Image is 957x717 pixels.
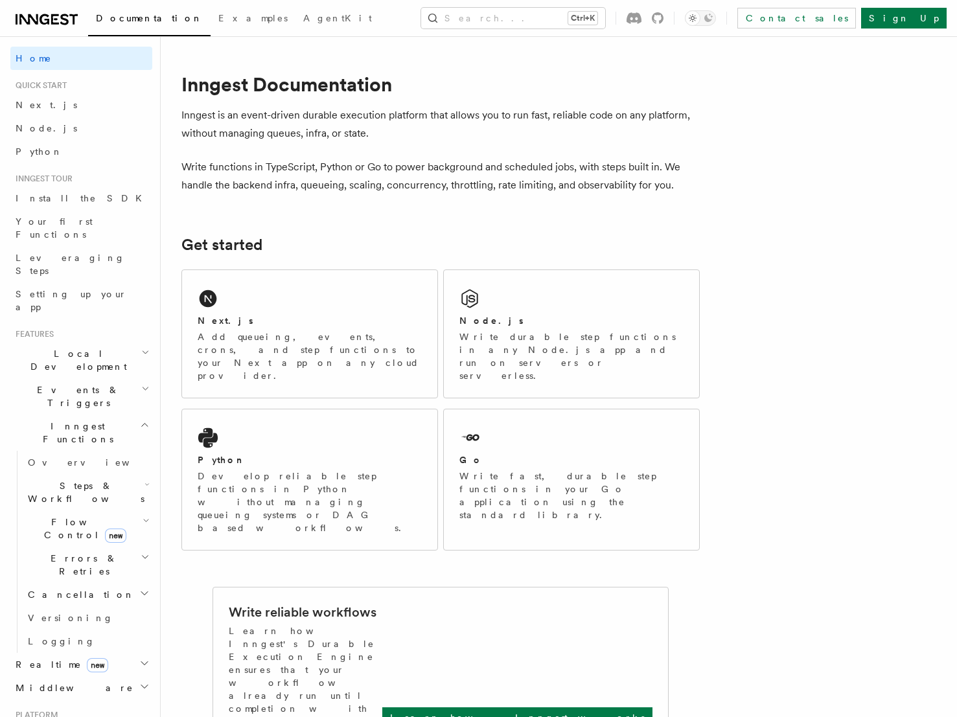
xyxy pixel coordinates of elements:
span: Overview [28,457,161,468]
a: PythonDevelop reliable step functions in Python without managing queueing systems or DAG based wo... [181,409,438,551]
a: Your first Functions [10,210,152,246]
p: Write durable step functions in any Node.js app and run on servers or serverless. [459,330,684,382]
a: Node.jsWrite durable step functions in any Node.js app and run on servers or serverless. [443,269,700,398]
a: Install the SDK [10,187,152,210]
button: Flow Controlnew [23,510,152,547]
p: Add queueing, events, crons, and step functions to your Next app on any cloud provider. [198,330,422,382]
div: Inngest Functions [10,451,152,653]
span: Node.js [16,123,77,133]
a: Python [10,140,152,163]
a: Leveraging Steps [10,246,152,282]
button: Toggle dark mode [685,10,716,26]
span: Versioning [28,613,113,623]
button: Inngest Functions [10,415,152,451]
button: Realtimenew [10,653,152,676]
a: Node.js [10,117,152,140]
span: Next.js [16,100,77,110]
a: Examples [211,4,295,35]
a: Next.jsAdd queueing, events, crons, and step functions to your Next app on any cloud provider. [181,269,438,398]
span: Cancellation [23,588,135,601]
span: Documentation [96,13,203,23]
span: Inngest tour [10,174,73,184]
span: Inngest Functions [10,420,140,446]
span: Middleware [10,681,133,694]
span: Your first Functions [16,216,93,240]
a: Home [10,47,152,70]
span: Errors & Retries [23,552,141,578]
span: Home [16,52,52,65]
h2: Python [198,453,246,466]
span: Quick start [10,80,67,91]
a: Setting up your app [10,282,152,319]
a: Next.js [10,93,152,117]
p: Write functions in TypeScript, Python or Go to power background and scheduled jobs, with steps bu... [181,158,700,194]
span: Setting up your app [16,289,127,312]
a: Logging [23,630,152,653]
a: Versioning [23,606,152,630]
p: Inngest is an event-driven durable execution platform that allows you to run fast, reliable code ... [181,106,700,142]
h2: Next.js [198,314,253,327]
span: new [105,529,126,543]
span: Logging [28,636,95,646]
h2: Write reliable workflows [229,603,376,621]
span: Examples [218,13,288,23]
button: Cancellation [23,583,152,606]
span: Realtime [10,658,108,671]
p: Write fast, durable step functions in your Go application using the standard library. [459,470,684,521]
span: Events & Triggers [10,383,141,409]
button: Steps & Workflows [23,474,152,510]
h1: Inngest Documentation [181,73,700,96]
a: Get started [181,236,262,254]
span: Flow Control [23,516,143,541]
h2: Node.js [459,314,524,327]
h2: Go [459,453,483,466]
span: new [87,658,108,672]
button: Local Development [10,342,152,378]
p: Develop reliable step functions in Python without managing queueing systems or DAG based workflows. [198,470,422,534]
a: Sign Up [861,8,947,28]
a: AgentKit [295,4,380,35]
a: Documentation [88,4,211,36]
button: Middleware [10,676,152,700]
button: Search...Ctrl+K [421,8,605,28]
span: Local Development [10,347,141,373]
kbd: Ctrl+K [568,12,597,25]
a: Contact sales [737,8,856,28]
span: Python [16,146,63,157]
a: Overview [23,451,152,474]
span: AgentKit [303,13,372,23]
span: Features [10,329,54,339]
button: Errors & Retries [23,547,152,583]
button: Events & Triggers [10,378,152,415]
span: Steps & Workflows [23,479,144,505]
span: Leveraging Steps [16,253,125,276]
span: Install the SDK [16,193,150,203]
a: GoWrite fast, durable step functions in your Go application using the standard library. [443,409,700,551]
